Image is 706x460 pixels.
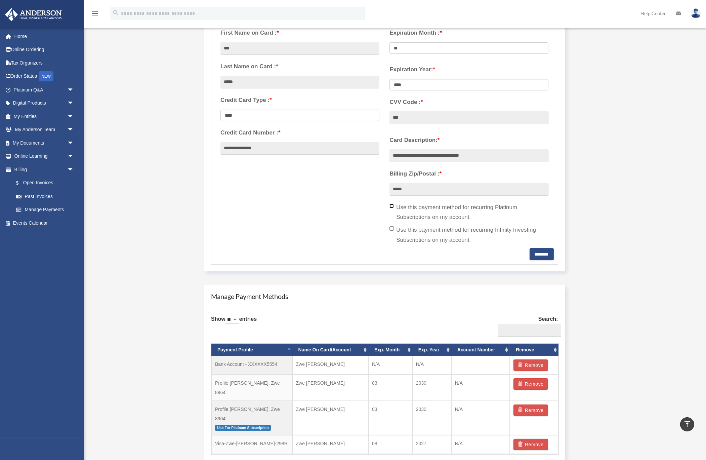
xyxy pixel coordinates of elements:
[451,435,510,454] td: N/A
[20,179,23,187] span: $
[39,71,53,81] div: NEW
[292,375,368,401] td: Zwe [PERSON_NAME]
[220,128,379,138] label: Credit Card Number :
[211,435,292,454] td: Visa-Zwe-[PERSON_NAME]-2989
[451,401,510,435] td: N/A
[5,70,84,83] a: Order StatusNEW
[225,316,239,324] select: Showentries
[220,62,379,72] label: Last Name on Card :
[389,135,548,145] label: Card Description:
[67,97,81,110] span: arrow_drop_down
[67,83,81,97] span: arrow_drop_down
[292,356,368,375] td: Zwe [PERSON_NAME]
[412,375,451,401] td: 2030
[5,110,84,123] a: My Entitiesarrow_drop_down
[9,190,84,203] a: Past Invoices
[389,204,394,208] input: Use this payment method for recurring Platinum Subscriptions on my account.
[292,344,368,356] th: Name On Card/Account: activate to sort column ascending
[292,401,368,435] td: Zwe [PERSON_NAME]
[112,9,120,16] i: search
[67,150,81,163] span: arrow_drop_down
[498,324,561,337] input: Search:
[5,163,84,176] a: Billingarrow_drop_down
[510,344,558,356] th: Remove: activate to sort column ascending
[495,314,558,337] label: Search:
[5,30,84,43] a: Home
[691,8,701,18] img: User Pic
[389,97,548,107] label: CVV Code :
[67,163,81,177] span: arrow_drop_down
[680,417,694,431] a: vertical_align_top
[67,136,81,150] span: arrow_drop_down
[451,344,510,356] th: Account Number: activate to sort column ascending
[389,169,548,179] label: Billing Zip/Postal :
[389,226,394,231] input: Use this payment method for recurring Infinity Investing Subscriptions on my account.
[5,216,84,230] a: Events Calendar
[5,123,84,137] a: My Anderson Teamarrow_drop_down
[91,12,99,17] a: menu
[513,378,548,390] button: Remove
[451,375,510,401] td: N/A
[211,314,257,331] label: Show entries
[368,435,412,454] td: 08
[5,83,84,97] a: Platinum Q&Aarrow_drop_down
[389,65,548,75] label: Expiration Year:
[9,203,81,217] a: Manage Payments
[67,123,81,137] span: arrow_drop_down
[368,401,412,435] td: 03
[683,420,691,428] i: vertical_align_top
[67,110,81,123] span: arrow_drop_down
[389,225,548,245] label: Use this payment method for recurring Infinity Investing Subscriptions on my account.
[368,344,412,356] th: Exp. Month: activate to sort column ascending
[9,176,84,190] a: $Open Invoices
[513,405,548,416] button: Remove
[368,375,412,401] td: 03
[389,28,548,38] label: Expiration Month :
[412,401,451,435] td: 2030
[215,425,271,431] span: Use For Platinum Subscription
[513,439,548,450] button: Remove
[368,356,412,375] td: N/A
[220,28,379,38] label: First Name on Card :
[5,43,84,56] a: Online Ordering
[412,344,451,356] th: Exp. Year: activate to sort column ascending
[91,9,99,17] i: menu
[211,344,292,356] th: Payment Profile: activate to sort column descending
[211,356,292,375] td: Bank Account - XXXXXX5554
[211,401,292,435] td: Profile [PERSON_NAME], Zwe 8964
[211,292,558,301] h4: Manage Payment Methods
[292,435,368,454] td: Zwe [PERSON_NAME]
[3,8,64,21] img: Anderson Advisors Platinum Portal
[5,136,84,150] a: My Documentsarrow_drop_down
[5,97,84,110] a: Digital Productsarrow_drop_down
[412,356,451,375] td: N/A
[5,150,84,163] a: Online Learningarrow_drop_down
[412,435,451,454] td: 2027
[389,202,548,223] label: Use this payment method for recurring Platinum Subscriptions on my account.
[513,359,548,371] button: Remove
[5,56,84,70] a: Tax Organizers
[220,95,379,105] label: Credit Card Type :
[211,375,292,401] td: Profile [PERSON_NAME], Zwe 8964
